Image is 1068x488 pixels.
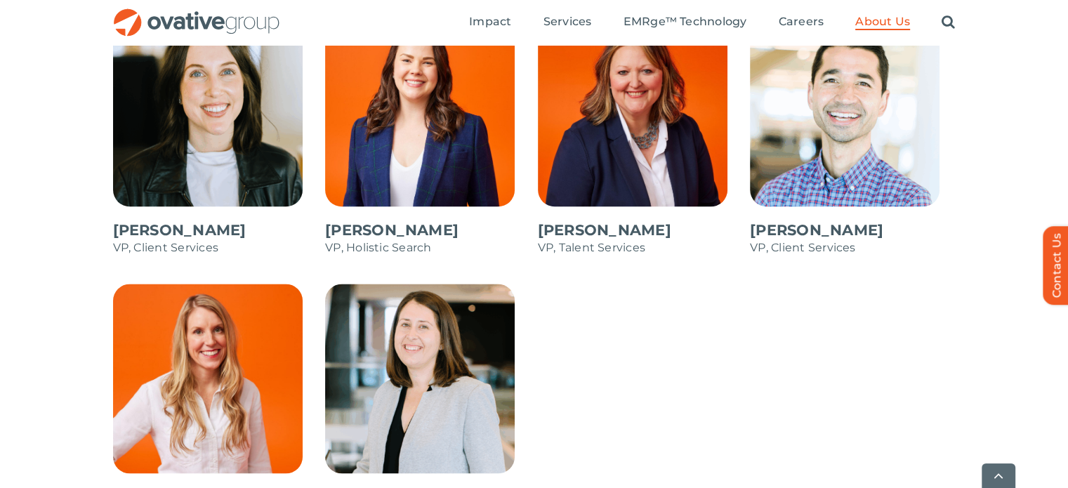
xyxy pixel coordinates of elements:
span: EMRge™ Technology [623,15,746,29]
span: Services [543,15,592,29]
a: EMRge™ Technology [623,15,746,30]
a: About Us [855,15,910,30]
span: Impact [469,15,511,29]
span: About Us [855,15,910,29]
a: Careers [779,15,824,30]
a: OG_Full_horizontal_RGB [112,7,281,20]
a: Services [543,15,592,30]
a: Impact [469,15,511,30]
a: Search [942,15,955,30]
span: Careers [779,15,824,29]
